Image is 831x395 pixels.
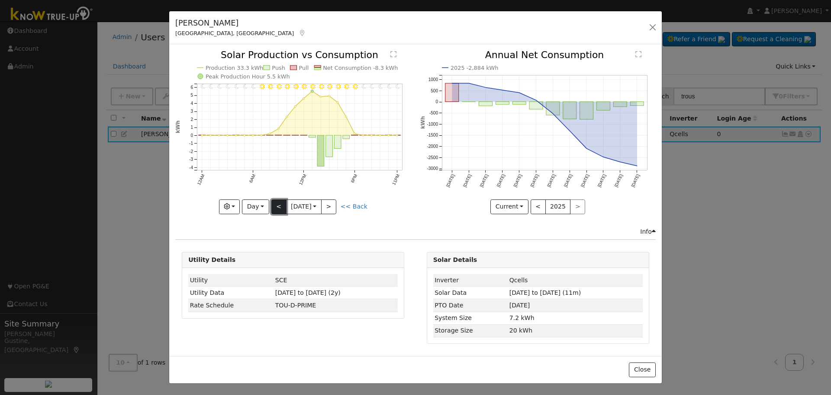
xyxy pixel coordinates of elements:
circle: onclick="" [467,82,470,85]
text: [DATE] [546,173,556,188]
rect: onclick="" [563,102,577,119]
rect: onclick="" [596,102,610,111]
text: -2500 [427,155,438,160]
span: [DATE] [509,302,530,309]
text: 0 [435,100,438,104]
span: 20 kWh [509,327,532,334]
td: Storage Size [433,324,508,337]
rect: onclick="" [529,102,543,109]
span: [DATE] to [DATE] (11m) [509,289,581,296]
circle: onclick="" [484,86,487,89]
text: -2000 [427,144,438,149]
circle: onclick="" [568,129,571,133]
text: kWh [420,116,426,129]
circle: onclick="" [501,88,504,92]
text: -1500 [427,133,438,138]
text: [DATE] [512,173,522,188]
text: [DATE] [496,173,506,188]
td: Inverter [433,274,508,287]
text: [DATE] [479,173,489,188]
circle: onclick="" [618,160,622,164]
span: 70 [275,302,316,309]
span: ID: VFA89ZAG9, authorized: 11/20/24 [275,277,287,284]
button: 2025 [545,199,571,214]
text: [DATE] [445,173,455,188]
button: < [531,199,546,214]
td: Utility Data [188,287,274,299]
text:  [635,51,641,58]
button: Close [629,362,655,377]
rect: onclick="" [496,102,509,104]
text: -3000 [427,166,438,171]
rect: onclick="" [613,102,627,107]
td: PTO Date [433,299,508,312]
a: Map [298,29,306,36]
circle: onclick="" [585,147,588,150]
text: [DATE] [529,173,539,188]
text: [DATE] [596,173,606,188]
circle: onclick="" [534,99,538,102]
td: Utility [188,274,274,287]
strong: Utility Details [188,256,235,263]
div: Info [640,227,656,236]
text: [DATE] [563,173,573,188]
td: Rate Schedule [188,299,274,312]
h5: [PERSON_NAME] [175,17,306,29]
rect: onclick="" [479,102,492,106]
rect: onclick="" [445,83,458,102]
text: [DATE] [630,173,640,188]
text: [DATE] [613,173,623,188]
text: -500 [429,111,438,115]
text: 500 [431,88,438,93]
text: Annual Net Consumption [485,49,604,60]
circle: onclick="" [517,91,521,95]
circle: onclick="" [635,164,639,168]
button: Current [490,199,528,214]
strong: Solar Details [433,256,477,263]
span: [GEOGRAPHIC_DATA], [GEOGRAPHIC_DATA] [175,30,294,36]
text: [DATE] [462,173,472,188]
span: [DATE] to [DATE] (2y) [275,289,341,296]
circle: onclick="" [551,112,554,115]
rect: onclick="" [546,102,560,115]
circle: onclick="" [602,156,605,159]
text: -1000 [427,122,438,127]
rect: onclick="" [580,102,593,120]
span: ID: 732, authorized: 11/18/24 [509,277,528,284]
rect: onclick="" [512,102,526,104]
rect: onclick="" [630,102,644,106]
span: 7.2 kWh [509,314,535,321]
text: [DATE] [580,173,590,188]
text: 1000 [428,77,438,82]
circle: onclick="" [450,82,454,85]
td: System Size [433,312,508,324]
text: 2025 -2,884 kWh [451,65,499,71]
td: Solar Data [433,287,508,299]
